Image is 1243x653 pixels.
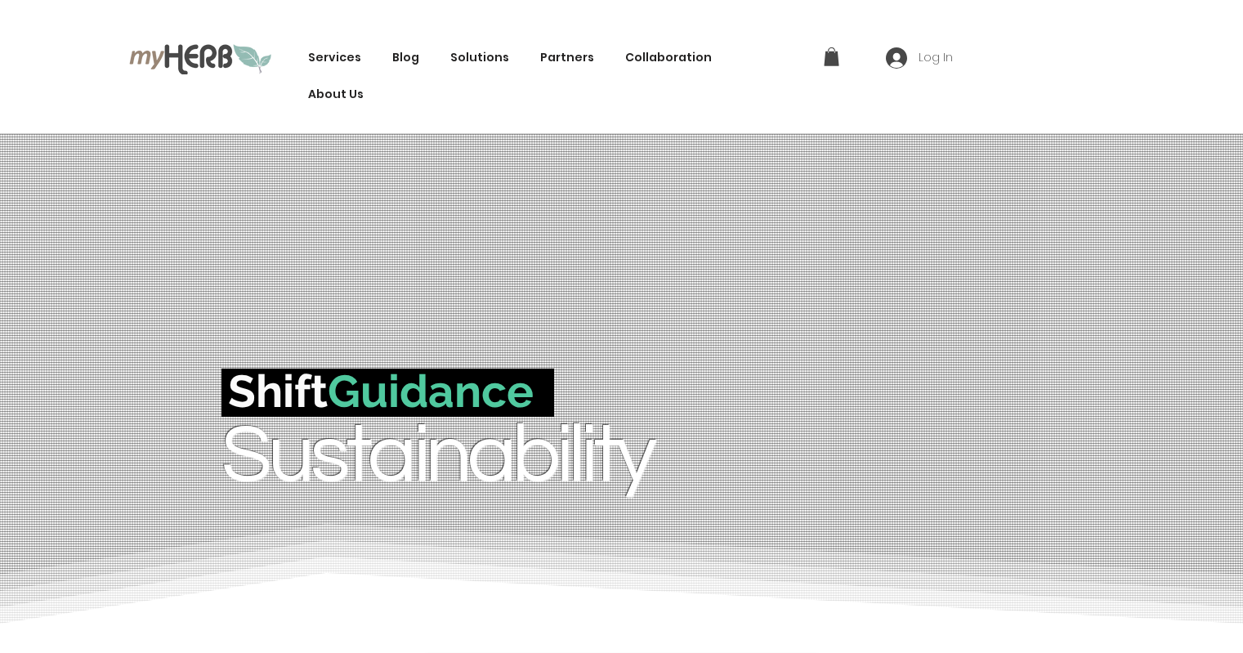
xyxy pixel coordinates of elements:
[442,42,517,73] div: Solutions
[129,42,272,74] img: myHerb Logo
[874,42,964,74] button: Log In
[328,365,534,418] span: Guidance
[308,49,361,66] span: Services
[221,414,653,498] span: Sustainability
[532,42,602,73] a: Partners
[384,42,427,73] a: Blog
[617,42,720,73] a: Collaboration
[392,49,419,66] span: Blog
[308,86,364,103] span: About Us
[300,42,805,110] nav: Site
[300,42,369,73] a: Services
[913,50,959,66] span: Log In
[300,79,372,110] a: About Us
[1108,609,1243,653] iframe: Google ביקורות צרכנים
[540,49,594,66] span: Partners
[450,49,509,66] span: Solutions
[228,365,328,418] span: Shift
[625,49,712,66] span: Collaboration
